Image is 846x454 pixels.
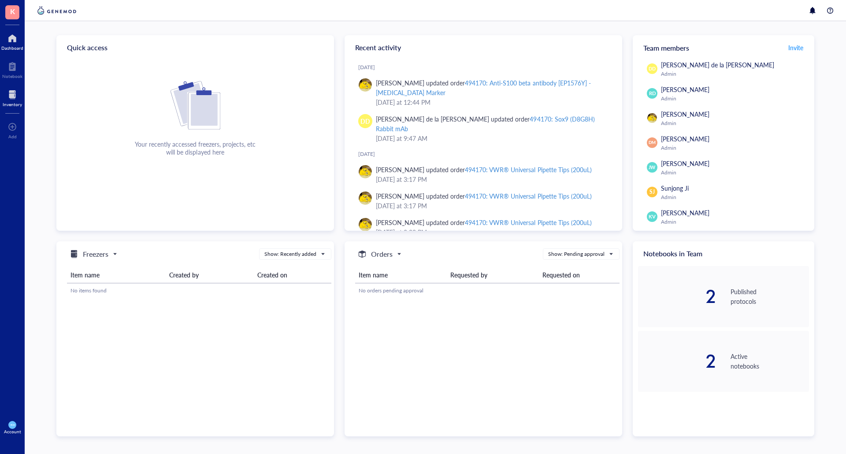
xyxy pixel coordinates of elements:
[788,41,804,55] button: Invite
[352,111,615,147] a: DD[PERSON_NAME] de la [PERSON_NAME] updated order494170: Sox9 (D8G8H) Rabbit mAb[DATE] at 9:47 AM
[355,267,447,283] th: Item name
[633,241,814,266] div: Notebooks in Team
[376,165,592,174] div: [PERSON_NAME] updated order
[135,140,256,156] div: Your recently accessed freezers, projects, etc will be displayed here
[633,35,814,60] div: Team members
[376,191,592,201] div: [PERSON_NAME] updated order
[67,267,166,283] th: Item name
[70,287,328,295] div: No items found
[1,31,23,51] a: Dashboard
[661,159,709,168] span: [PERSON_NAME]
[359,287,616,295] div: No orders pending approval
[661,60,774,69] span: [PERSON_NAME] de la [PERSON_NAME]
[3,88,22,107] a: Inventory
[548,250,605,258] div: Show: Pending approval
[8,134,17,139] div: Add
[731,351,809,371] div: Active notebooks
[254,267,331,283] th: Created on
[1,45,23,51] div: Dashboard
[661,169,805,176] div: Admin
[376,97,608,107] div: [DATE] at 12:44 PM
[171,81,220,129] img: Cf+DiIyRRx+BTSbnYhsZzE9to3+AfuhVxcka4spAAAAAElFTkSuQmCC
[358,64,615,71] div: [DATE]
[352,188,615,214] a: [PERSON_NAME] updated order494170: VWR® Universal Pipette Tips (200uL)[DATE] at 3:17 PM
[465,192,591,200] div: 494170: VWR® Universal Pipette Tips (200uL)
[83,249,108,259] h5: Freezers
[649,164,656,171] span: JW
[661,184,689,192] span: Sunjong Ji
[661,95,805,102] div: Admin
[345,35,622,60] div: Recent activity
[376,174,608,184] div: [DATE] at 3:17 PM
[376,78,608,97] div: [PERSON_NAME] updated order
[638,352,716,370] div: 2
[358,151,615,158] div: [DATE]
[3,102,22,107] div: Inventory
[661,70,805,78] div: Admin
[360,116,370,126] span: DD
[661,134,709,143] span: [PERSON_NAME]
[661,218,805,225] div: Admin
[359,192,372,205] img: da48f3c6-a43e-4a2d-aade-5eac0d93827f.jpeg
[4,429,21,434] div: Account
[376,78,591,97] div: 494170: Anti-S100 beta antibody [EP1576Y] - [MEDICAL_DATA] Marker
[661,120,805,127] div: Admin
[2,74,22,79] div: Notebook
[465,165,591,174] div: 494170: VWR® Universal Pipette Tips (200uL)
[10,6,15,17] span: K
[371,249,393,259] h5: Orders
[56,35,334,60] div: Quick access
[638,288,716,305] div: 2
[649,65,656,72] span: DD
[649,213,655,221] span: KV
[661,208,709,217] span: [PERSON_NAME]
[661,194,805,201] div: Admin
[35,5,78,16] img: genemod-logo
[539,267,620,283] th: Requested on
[376,114,608,133] div: [PERSON_NAME] de la [PERSON_NAME] updated order
[2,59,22,79] a: Notebook
[359,78,372,92] img: da48f3c6-a43e-4a2d-aade-5eac0d93827f.jpeg
[376,201,608,210] div: [DATE] at 3:17 PM
[731,287,809,306] div: Published protocols
[352,214,615,240] a: [PERSON_NAME] updated order494170: VWR® Universal Pipette Tips (200uL)[DATE] at 3:08 PM
[661,110,709,118] span: [PERSON_NAME]
[649,140,656,146] span: DM
[352,74,615,111] a: [PERSON_NAME] updated order494170: Anti-S100 beta antibody [EP1576Y] - [MEDICAL_DATA] Marker[DATE...
[10,423,15,426] span: KW
[264,250,316,258] div: Show: Recently added
[647,113,657,123] img: da48f3c6-a43e-4a2d-aade-5eac0d93827f.jpeg
[661,144,805,151] div: Admin
[788,43,803,52] span: Invite
[649,188,655,196] span: SJ
[661,85,709,94] span: [PERSON_NAME]
[376,133,608,143] div: [DATE] at 9:47 AM
[649,90,656,97] span: RD
[352,161,615,188] a: [PERSON_NAME] updated order494170: VWR® Universal Pipette Tips (200uL)[DATE] at 3:17 PM
[359,165,372,178] img: da48f3c6-a43e-4a2d-aade-5eac0d93827f.jpeg
[166,267,254,283] th: Created by
[447,267,538,283] th: Requested by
